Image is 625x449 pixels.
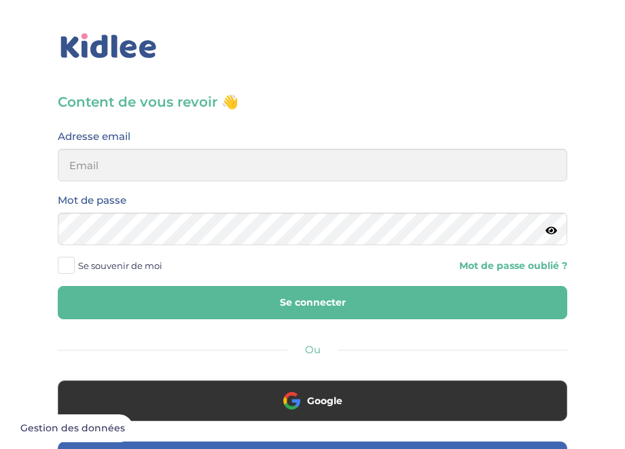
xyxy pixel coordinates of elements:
h3: Content de vous revoir 👋 [58,92,567,111]
button: Se connecter [58,286,567,319]
a: Mot de passe oublié ? [459,259,567,272]
label: Mot de passe [58,192,126,209]
img: google.png [283,392,300,409]
input: Email [58,149,567,181]
span: Gestion des données [20,423,125,435]
img: logo_kidlee_bleu [58,31,160,62]
span: Se souvenir de moi [78,257,162,274]
button: Google [58,380,567,421]
span: Google [307,394,342,408]
a: Google [58,403,567,416]
button: Gestion des données [12,414,133,443]
label: Adresse email [58,128,130,145]
span: Ou [305,343,321,356]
